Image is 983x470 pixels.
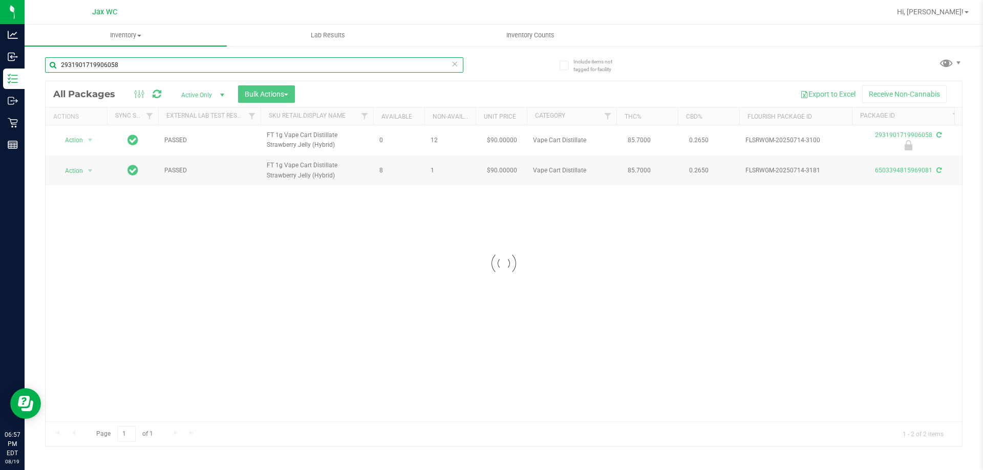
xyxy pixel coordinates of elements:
[92,8,117,16] span: Jax WC
[8,52,18,62] inline-svg: Inbound
[5,458,20,465] p: 08/19
[8,118,18,128] inline-svg: Retail
[227,25,429,46] a: Lab Results
[45,57,463,73] input: Search Package ID, Item Name, SKU, Lot or Part Number...
[451,57,458,71] span: Clear
[297,31,359,40] span: Lab Results
[8,30,18,40] inline-svg: Analytics
[8,96,18,106] inline-svg: Outbound
[897,8,964,16] span: Hi, [PERSON_NAME]!
[429,25,631,46] a: Inventory Counts
[573,58,625,73] span: Include items not tagged for facility
[493,31,568,40] span: Inventory Counts
[8,140,18,150] inline-svg: Reports
[10,388,41,419] iframe: Resource center
[8,74,18,84] inline-svg: Inventory
[25,25,227,46] a: Inventory
[5,430,20,458] p: 06:57 PM EDT
[25,31,227,40] span: Inventory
